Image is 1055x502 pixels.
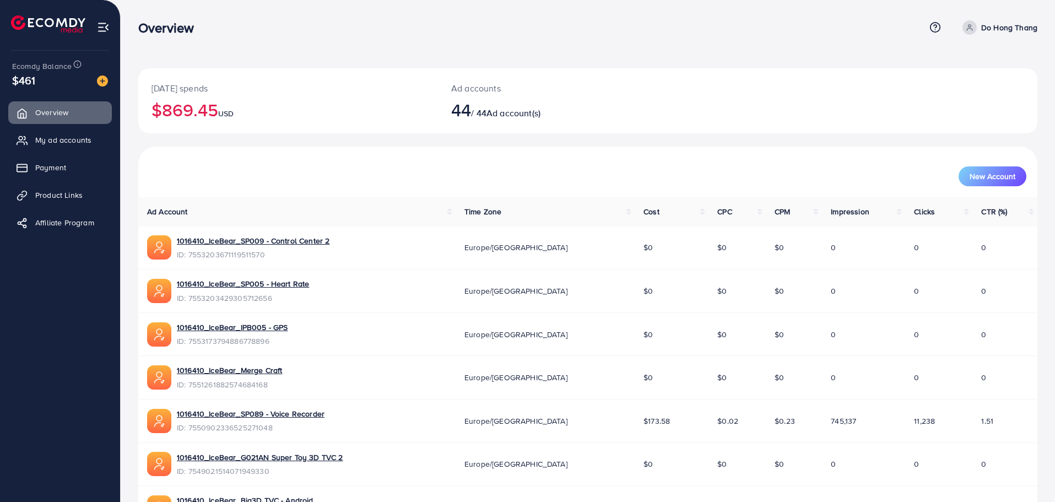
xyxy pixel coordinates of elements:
[981,242,986,253] span: 0
[831,285,836,296] span: 0
[831,242,836,253] span: 0
[643,206,659,217] span: Cost
[218,108,234,119] span: USD
[643,329,653,340] span: $0
[775,242,784,253] span: $0
[12,72,36,88] span: $461
[717,415,738,427] span: $0.02
[914,285,919,296] span: 0
[464,285,567,296] span: Europe/[GEOGRAPHIC_DATA]
[831,415,856,427] span: 745,137
[464,242,567,253] span: Europe/[GEOGRAPHIC_DATA]
[914,415,935,427] span: 11,238
[914,458,919,469] span: 0
[147,279,171,303] img: ic-ads-acc.e4c84228.svg
[464,372,567,383] span: Europe/[GEOGRAPHIC_DATA]
[1008,452,1047,494] iframe: Chat
[8,101,112,123] a: Overview
[981,206,1007,217] span: CTR (%)
[147,409,171,433] img: ic-ads-acc.e4c84228.svg
[464,329,567,340] span: Europe/[GEOGRAPHIC_DATA]
[8,129,112,151] a: My ad accounts
[35,162,66,173] span: Payment
[970,172,1015,180] span: New Account
[464,206,501,217] span: Time Zone
[177,379,282,390] span: ID: 7551261882574684168
[643,415,670,427] span: $173.58
[831,458,836,469] span: 0
[981,21,1037,34] p: Do Hong Thang
[775,329,784,340] span: $0
[464,458,567,469] span: Europe/[GEOGRAPHIC_DATA]
[11,15,85,33] img: logo
[35,134,91,145] span: My ad accounts
[717,242,727,253] span: $0
[775,458,784,469] span: $0
[914,329,919,340] span: 0
[643,372,653,383] span: $0
[177,365,282,376] a: 1016410_IceBear_Merge Craft
[147,322,171,347] img: ic-ads-acc.e4c84228.svg
[35,107,68,118] span: Overview
[717,285,727,296] span: $0
[35,217,94,228] span: Affiliate Program
[981,372,986,383] span: 0
[97,75,108,87] img: image
[775,372,784,383] span: $0
[775,206,790,217] span: CPM
[177,322,288,333] a: 1016410_IceBear_IPB005 - GPS
[177,452,343,463] a: 1016410_IceBear_G021AN Super Toy 3D TVC 2
[717,206,732,217] span: CPC
[643,242,653,253] span: $0
[486,107,540,119] span: Ad account(s)
[717,372,727,383] span: $0
[775,415,795,427] span: $0.23
[177,278,309,289] a: 1016410_IceBear_SP005 - Heart Rate
[643,458,653,469] span: $0
[177,235,329,246] a: 1016410_IceBear_SP009 - Control Center 2
[147,365,171,390] img: ic-ads-acc.e4c84228.svg
[152,99,425,120] h2: $869.45
[464,415,567,427] span: Europe/[GEOGRAPHIC_DATA]
[717,329,727,340] span: $0
[97,21,110,34] img: menu
[152,82,425,95] p: [DATE] spends
[959,166,1026,186] button: New Account
[451,82,650,95] p: Ad accounts
[831,372,836,383] span: 0
[451,99,650,120] h2: / 44
[35,190,83,201] span: Product Links
[147,235,171,260] img: ic-ads-acc.e4c84228.svg
[177,336,288,347] span: ID: 7553173794886778896
[981,415,993,427] span: 1.51
[914,372,919,383] span: 0
[981,329,986,340] span: 0
[177,422,324,433] span: ID: 7550902336525271048
[643,285,653,296] span: $0
[138,20,203,36] h3: Overview
[981,458,986,469] span: 0
[717,458,727,469] span: $0
[177,249,329,260] span: ID: 7553203671119511570
[451,97,471,122] span: 44
[958,20,1037,35] a: Do Hong Thang
[831,206,869,217] span: Impression
[177,408,324,419] a: 1016410_IceBear_SP089 - Voice Recorder
[775,285,784,296] span: $0
[8,212,112,234] a: Affiliate Program
[12,61,72,72] span: Ecomdy Balance
[147,206,188,217] span: Ad Account
[831,329,836,340] span: 0
[8,156,112,179] a: Payment
[981,285,986,296] span: 0
[177,293,309,304] span: ID: 7553203429305712656
[914,242,919,253] span: 0
[147,452,171,476] img: ic-ads-acc.e4c84228.svg
[177,466,343,477] span: ID: 7549021514071949330
[914,206,935,217] span: Clicks
[8,184,112,206] a: Product Links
